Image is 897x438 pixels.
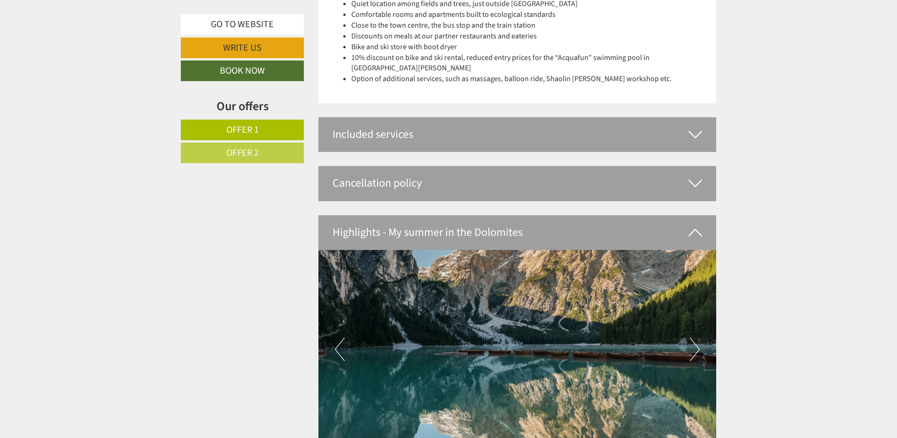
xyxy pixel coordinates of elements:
[181,60,304,81] a: Book now
[351,31,703,42] li: Discounts on meals at our partner restaurants and eateries
[351,9,703,20] li: Comfortable rooms and apartments built to ecological standards
[181,98,304,115] div: Our offers
[351,53,703,74] li: 10% discount on bike and ski rental, reduced entry prices for the “Acquafun” swimming pool in [GE...
[318,215,717,250] div: Highlights - My summer in the Dolomites
[226,146,259,159] span: Offer 2
[351,20,703,31] li: Close to the town centre, the bus stop and the train station
[335,338,345,361] button: Previous
[226,123,259,136] span: Offer 1
[318,166,717,201] div: Cancellation policy
[181,38,304,58] a: Write us
[690,338,700,361] button: Next
[351,74,703,84] li: Option of additional services, such as massages, balloon ride, Shaolin [PERSON_NAME] workshop etc.
[318,117,717,152] div: Included services
[351,42,703,53] li: Bike and ski store with boot dryer
[181,14,304,35] a: Go to website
